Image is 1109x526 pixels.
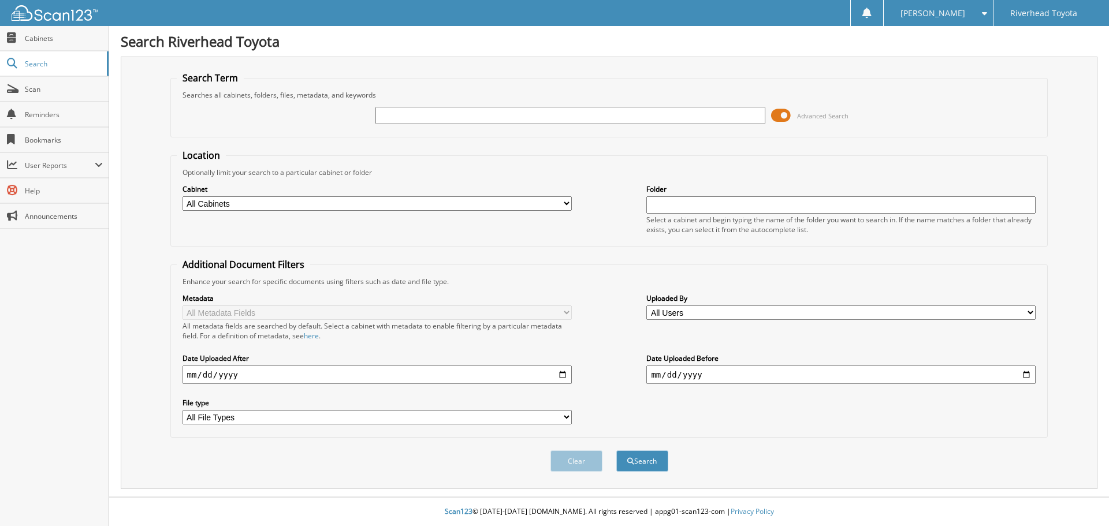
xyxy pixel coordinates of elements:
[304,331,319,341] a: here
[25,186,103,196] span: Help
[25,59,101,69] span: Search
[646,293,1036,303] label: Uploaded By
[177,149,226,162] legend: Location
[797,111,849,120] span: Advanced Search
[25,110,103,120] span: Reminders
[1051,471,1109,526] iframe: Chat Widget
[731,506,774,516] a: Privacy Policy
[1010,10,1077,17] span: Riverhead Toyota
[177,277,1042,286] div: Enhance your search for specific documents using filters such as date and file type.
[25,84,103,94] span: Scan
[445,506,472,516] span: Scan123
[550,450,602,472] button: Clear
[12,5,98,21] img: scan123-logo-white.svg
[183,184,572,194] label: Cabinet
[121,32,1097,51] h1: Search Riverhead Toyota
[646,353,1036,363] label: Date Uploaded Before
[25,33,103,43] span: Cabinets
[616,450,668,472] button: Search
[183,398,572,408] label: File type
[646,215,1036,234] div: Select a cabinet and begin typing the name of the folder you want to search in. If the name match...
[183,293,572,303] label: Metadata
[177,258,310,271] legend: Additional Document Filters
[177,72,244,84] legend: Search Term
[177,90,1042,100] div: Searches all cabinets, folders, files, metadata, and keywords
[900,10,965,17] span: [PERSON_NAME]
[25,135,103,145] span: Bookmarks
[183,365,572,384] input: start
[646,365,1036,384] input: end
[646,184,1036,194] label: Folder
[25,161,95,170] span: User Reports
[109,498,1109,526] div: © [DATE]-[DATE] [DOMAIN_NAME]. All rights reserved | appg01-scan123-com |
[183,321,572,341] div: All metadata fields are searched by default. Select a cabinet with metadata to enable filtering b...
[177,167,1042,177] div: Optionally limit your search to a particular cabinet or folder
[183,353,572,363] label: Date Uploaded After
[25,211,103,221] span: Announcements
